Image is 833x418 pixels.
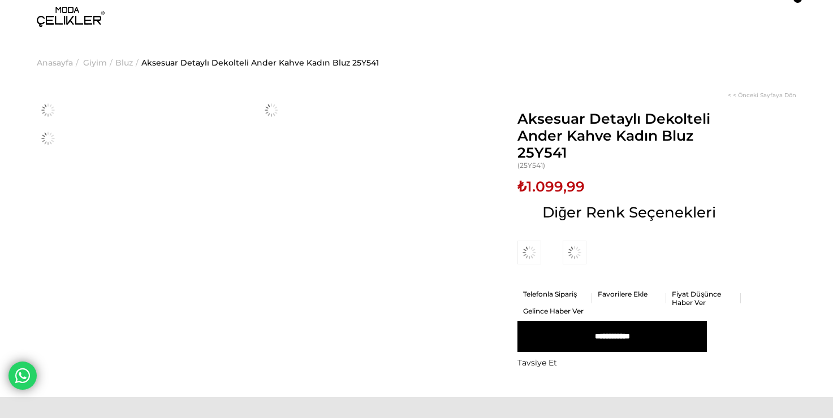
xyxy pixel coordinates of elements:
li: > [115,34,141,92]
img: Ander Bluz 25Y541 [260,99,283,121]
span: Aksesuar Detaylı Dekolteli Ander Kahve Kadın Bluz 25Y541 [517,110,741,161]
li: > [83,34,115,92]
a: Anasayfa [37,34,73,92]
img: logo [37,7,105,27]
span: Telefonla Sipariş [523,290,577,298]
span: Tavsiye Et [517,358,557,368]
a: Gelince Haber Ver [523,307,586,315]
img: Ander Bluz 25Y541 [37,127,59,150]
span: (25Y541) [517,161,741,169]
img: Aksesuar Detaylı Dekolteli Ander Beyaz Kadın Bluz 25Y541 [517,241,541,264]
a: < < Önceki Sayfaya Dön [728,92,796,99]
a: Favorilere Ekle [598,290,661,298]
span: Gelince Haber Ver [523,307,584,315]
a: Telefonla Sipariş [523,290,586,298]
a: Giyim [83,34,107,92]
span: ₺1.099,99 [517,178,585,195]
li: > [37,34,81,92]
a: Aksesuar Detaylı Dekolteli Ander Kahve Kadın Bluz 25Y541 [141,34,379,92]
a: Fiyat Düşünce Haber Ver [672,290,735,307]
a: Bluz [115,34,133,92]
img: Aksesuar Detaylı Dekolteli Ander Siyah Kadın Bluz 25Y541 [563,241,586,264]
span: Favorilere Ekle [598,290,648,298]
img: Ander Bluz 25Y541 [37,99,59,121]
span: Diğer Renk Seçenekleri [542,203,715,221]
